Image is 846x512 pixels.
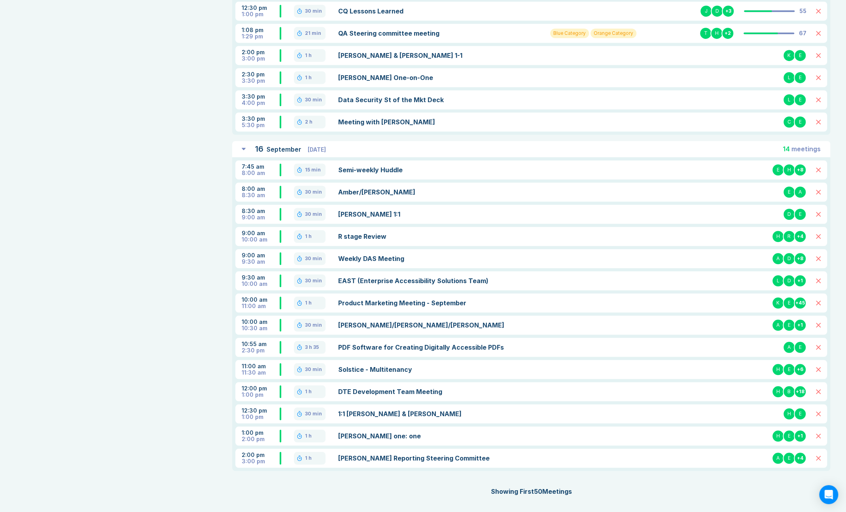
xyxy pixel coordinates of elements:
div: + 1 [794,430,806,442]
div: + 1 [794,274,806,287]
button: Delete [816,167,821,172]
div: B [783,385,795,398]
span: meeting s [791,145,821,153]
div: 10:00 am [242,319,280,325]
div: 30 min [305,366,322,373]
a: EAST (Enterprise Accessibility Solutions Team) [338,276,531,286]
span: [DATE] [308,146,326,153]
div: 30 min [305,97,322,103]
div: + 4 [794,230,806,243]
div: J [700,5,712,17]
div: 67 [799,30,806,36]
div: + 8 [794,164,806,176]
div: 9:30 am [242,274,280,281]
div: A [772,452,784,464]
a: CQ Lessons Learned [338,6,531,16]
div: + 3 [722,5,734,17]
div: 1 h [305,388,312,395]
a: [PERSON_NAME]/[PERSON_NAME]/[PERSON_NAME] [338,320,531,330]
div: Blue Category [550,29,589,38]
button: Delete [816,411,821,416]
div: K [772,297,784,309]
div: 30 min [305,211,322,217]
div: 10:30 am [242,325,280,331]
span: 14 [783,145,790,153]
button: Delete [816,456,821,461]
div: + 18 [794,385,806,398]
button: Delete [816,120,821,124]
div: + 1 [794,319,806,331]
div: E [794,341,806,354]
div: 8:00 am [242,170,280,176]
div: 4:00 pm [242,100,280,106]
div: 1:00 pm [242,414,280,420]
div: 12:00 pm [242,385,280,392]
div: H [772,430,784,442]
div: A [794,186,806,198]
div: 12:30 pm [242,407,280,414]
div: 5:30 pm [242,122,280,128]
div: 9:30 am [242,259,280,265]
div: 3:30 pm [242,93,280,100]
div: E [794,49,806,62]
div: Showing First 50 Meetings [232,487,830,496]
div: D [711,5,723,17]
div: E [794,208,806,221]
div: + 8 [794,252,806,265]
div: 30 min [305,8,322,14]
div: 30 min [305,255,322,262]
div: E [794,93,806,106]
span: September [267,145,303,153]
div: 3:00 pm [242,55,280,62]
div: 10:55 am [242,341,280,347]
div: 9:00 am [242,230,280,236]
div: 9:00 am [242,252,280,259]
div: Open Intercom Messenger [819,485,838,504]
div: 8:00 am [242,186,280,192]
div: 30 min [305,322,322,328]
div: E [794,407,806,420]
div: 30 min [305,189,322,195]
div: 11:00 am [242,303,280,309]
button: Delete [816,97,821,102]
div: 1:00 pm [242,430,280,436]
a: R stage Review [338,232,531,241]
div: A [772,319,784,331]
div: 11:00 am [242,363,280,369]
div: 2 h [305,119,312,125]
button: Delete [816,367,821,372]
div: D [783,274,795,287]
button: Delete [816,9,821,13]
div: E [794,116,806,128]
a: [PERSON_NAME] 1:1 [338,209,531,219]
a: DTE Development Team Meeting [338,387,531,396]
a: Amber/[PERSON_NAME] [338,187,531,197]
button: Delete [816,31,821,36]
div: 30 min [305,411,322,417]
div: 30 min [305,278,322,284]
div: + 6 [794,363,806,376]
div: 3:30 pm [242,116,280,122]
div: 1:00 pm [242,11,280,17]
button: Delete [816,256,821,261]
a: QA Steering committee meeting [338,29,531,38]
div: 7:45 am [242,164,280,170]
div: 1 h [305,233,312,240]
div: 1:00 pm [242,392,280,398]
div: D [783,208,795,221]
div: Orange Category [590,29,636,38]
div: T [699,27,712,40]
div: E [794,71,806,84]
div: 3:00 pm [242,458,280,464]
button: Delete [816,53,821,58]
div: E [783,430,795,442]
span: 16 [255,144,263,154]
a: [PERSON_NAME] Reporting Steering Committee [338,453,531,463]
a: 1:1 [PERSON_NAME] & [PERSON_NAME] [338,409,531,419]
div: 2:30 pm [242,347,280,354]
div: 2:00 pm [242,452,280,458]
div: K [783,49,795,62]
div: H [783,407,795,420]
button: Delete [816,190,821,194]
div: E [783,319,795,331]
